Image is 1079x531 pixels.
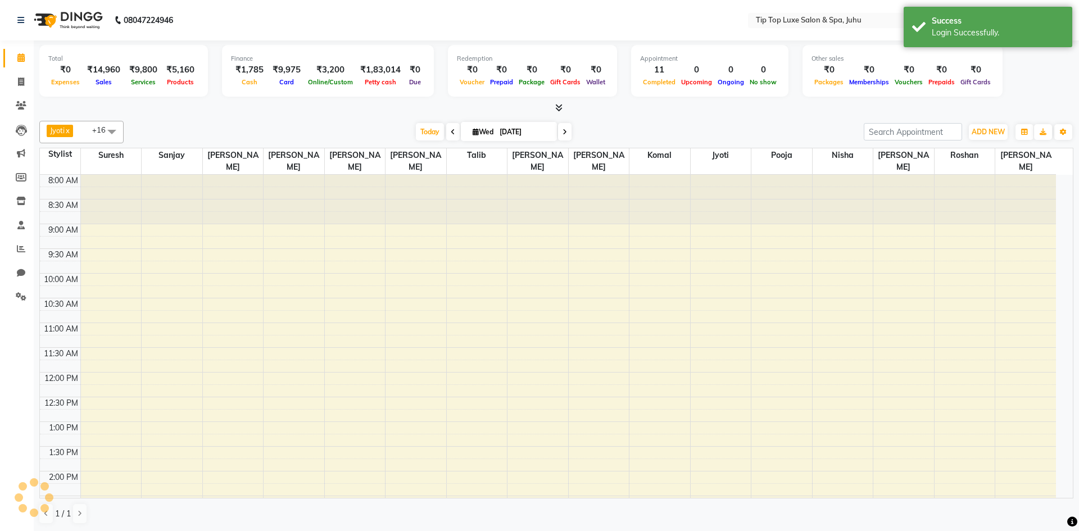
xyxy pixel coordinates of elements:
span: [PERSON_NAME] [325,148,386,174]
div: 0 [678,63,715,76]
div: 0 [747,63,779,76]
div: 2:00 PM [47,471,80,483]
span: Nisha [813,148,873,162]
span: Package [516,78,547,86]
div: 0 [715,63,747,76]
div: Other sales [811,54,994,63]
span: Today [416,123,444,140]
span: Petty cash [362,78,399,86]
span: Card [276,78,297,86]
div: 8:00 AM [46,175,80,187]
div: 1:30 PM [47,447,80,459]
div: ₹0 [405,63,425,76]
div: ₹5,160 [162,63,199,76]
div: 11 [640,63,678,76]
span: [PERSON_NAME] [264,148,324,174]
span: Completed [640,78,678,86]
div: Appointment [640,54,779,63]
span: ADD NEW [972,128,1005,136]
span: Komal [629,148,690,162]
div: ₹0 [457,63,487,76]
div: ₹14,960 [83,63,125,76]
span: Gift Cards [958,78,994,86]
span: [PERSON_NAME] [507,148,568,174]
div: ₹0 [892,63,926,76]
div: Redemption [457,54,608,63]
span: +16 [92,125,114,134]
span: [PERSON_NAME] [386,148,446,174]
div: Finance [231,54,425,63]
img: logo [29,4,106,36]
span: Wallet [583,78,608,86]
span: Packages [811,78,846,86]
span: Memberships [846,78,892,86]
button: ADD NEW [969,124,1008,140]
div: ₹1,83,014 [356,63,405,76]
div: 11:30 AM [42,348,80,360]
div: 12:30 PM [42,397,80,409]
div: ₹0 [48,63,83,76]
span: 1 / 1 [55,508,71,520]
div: Total [48,54,199,63]
span: Cash [239,78,260,86]
div: Success [932,15,1064,27]
span: Ongoing [715,78,747,86]
span: Vouchers [892,78,926,86]
span: Services [128,78,158,86]
div: 10:30 AM [42,298,80,310]
span: Pooja [751,148,812,162]
div: 9:30 AM [46,249,80,261]
div: 1:00 PM [47,422,80,434]
div: ₹0 [487,63,516,76]
input: Search Appointment [864,123,962,140]
div: 12:00 PM [42,373,80,384]
span: Sanjay [142,148,202,162]
div: ₹0 [547,63,583,76]
iframe: chat widget [1032,486,1068,520]
a: x [65,126,70,135]
span: Roshan [935,148,995,162]
div: ₹0 [846,63,892,76]
div: 2:30 PM [47,496,80,508]
span: Expenses [48,78,83,86]
div: Stylist [40,148,80,160]
span: Jyoti [50,126,65,135]
span: Jyoti [691,148,751,162]
span: [PERSON_NAME] [203,148,264,174]
span: Online/Custom [305,78,356,86]
div: ₹0 [583,63,608,76]
div: ₹3,200 [305,63,356,76]
span: Due [406,78,424,86]
div: ₹9,975 [268,63,305,76]
span: Voucher [457,78,487,86]
span: [PERSON_NAME] [873,148,934,174]
div: Login Successfully. [932,27,1064,39]
div: ₹0 [811,63,846,76]
div: 11:00 AM [42,323,80,335]
span: Suresh [81,148,142,162]
span: Talib [447,148,507,162]
div: ₹0 [926,63,958,76]
div: ₹9,800 [125,63,162,76]
span: Prepaids [926,78,958,86]
div: 8:30 AM [46,199,80,211]
span: Prepaid [487,78,516,86]
b: 08047224946 [124,4,173,36]
span: Gift Cards [547,78,583,86]
div: 9:00 AM [46,224,80,236]
span: Sales [93,78,115,86]
span: Upcoming [678,78,715,86]
span: [PERSON_NAME] [995,148,1056,174]
div: ₹1,785 [231,63,268,76]
span: Wed [470,128,496,136]
span: No show [747,78,779,86]
div: ₹0 [516,63,547,76]
span: [PERSON_NAME] [569,148,629,174]
input: 2025-09-03 [496,124,552,140]
span: Products [164,78,197,86]
div: ₹0 [958,63,994,76]
div: 10:00 AM [42,274,80,285]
